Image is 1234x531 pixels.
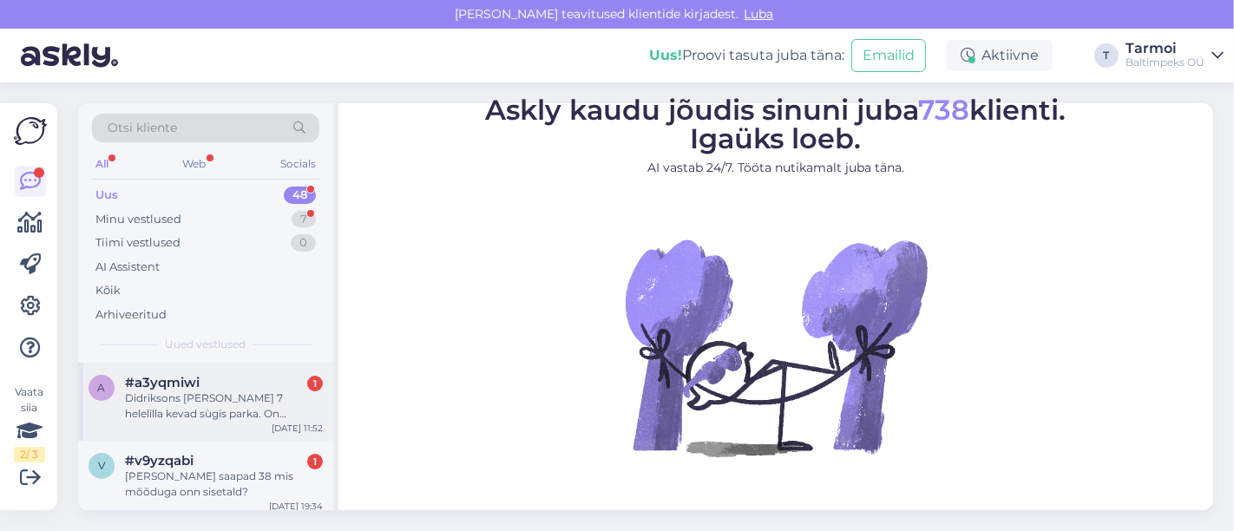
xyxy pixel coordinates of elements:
div: Kõik [95,282,121,299]
div: 2 / 3 [14,447,45,462]
div: Web [180,153,210,175]
button: Emailid [851,39,926,72]
img: Askly Logo [14,117,47,145]
div: Socials [277,153,319,175]
div: Minu vestlused [95,211,181,228]
div: Tarmoi [1126,42,1204,56]
span: Otsi kliente [108,119,177,137]
div: 7 [292,211,316,228]
span: #v9yzqabi [125,453,194,469]
div: 1 [307,376,323,391]
div: Proovi tasuta juba täna: [649,45,844,66]
div: Aktiivne [947,40,1053,71]
b: Uus! [649,47,682,63]
img: No Chat active [620,191,932,503]
div: [PERSON_NAME] saapad 38 mis mõõduga onn sisetald? [125,469,323,500]
div: 48 [284,187,316,204]
span: 738 [919,93,970,127]
div: 1 [307,454,323,469]
div: [DATE] 19:34 [269,500,323,513]
a: TarmoiBaltimpeks OÜ [1126,42,1224,69]
span: a [98,381,106,394]
div: Uus [95,187,118,204]
span: Uued vestlused [166,337,246,352]
span: Luba [739,6,779,22]
p: AI vastab 24/7. Tööta nutikamalt juba täna. [486,159,1067,177]
div: Arhiveeritud [95,306,167,324]
div: 0 [291,234,316,252]
div: Didriksons [PERSON_NAME] 7 helelilla kevad sùgis parka. On saadaval e-poes? [125,390,323,422]
div: [DATE] 11:52 [272,422,323,435]
div: Vaata siia [14,384,45,462]
div: AI Assistent [95,259,160,276]
span: v [98,459,105,472]
span: Askly kaudu jõudis sinuni juba klienti. Igaüks loeb. [486,93,1067,155]
div: Tiimi vestlused [95,234,181,252]
span: #a3yqmiwi [125,375,200,390]
div: Baltimpeks OÜ [1126,56,1204,69]
div: T [1094,43,1119,68]
div: All [92,153,112,175]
